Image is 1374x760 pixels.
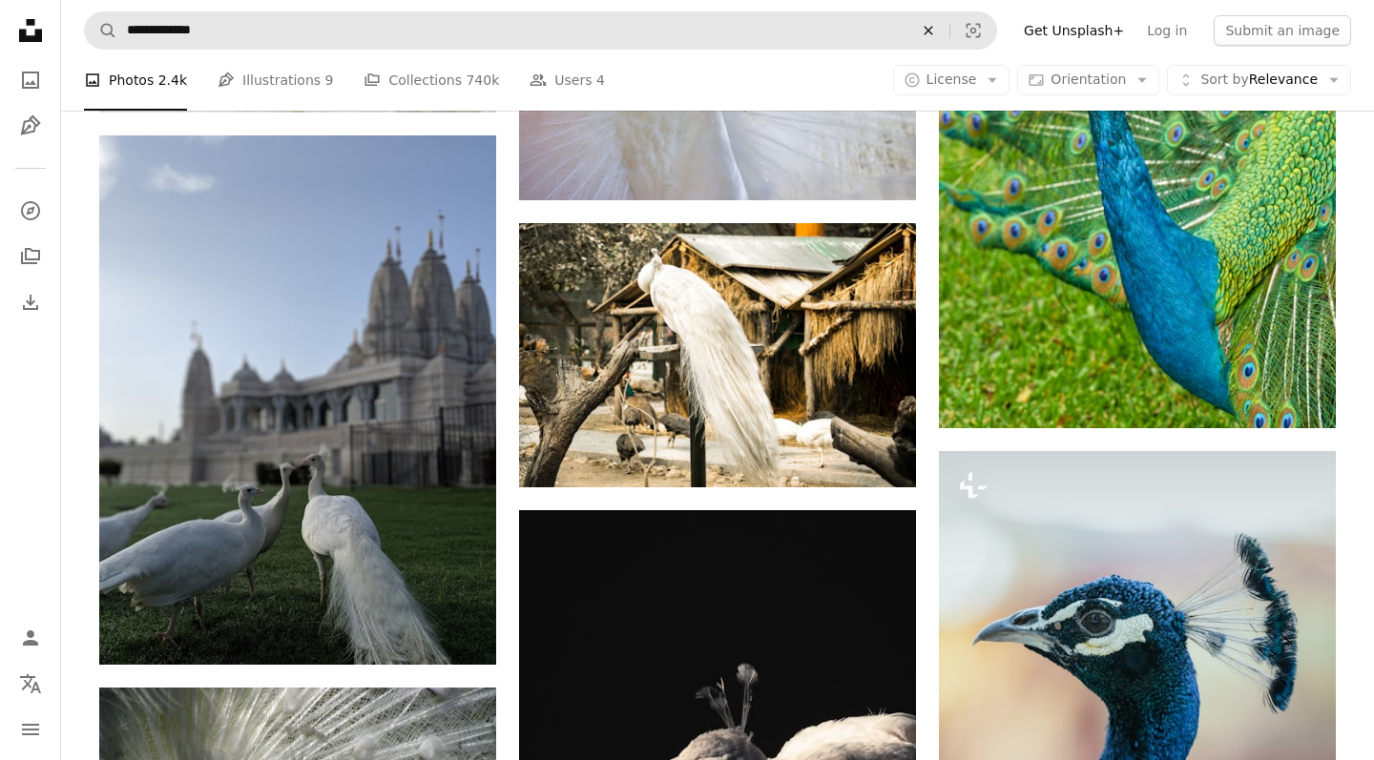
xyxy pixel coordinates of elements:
[11,619,50,657] a: Log in / Sign up
[1051,72,1126,87] span: Orientation
[11,107,50,145] a: Illustrations
[939,121,1336,138] a: a peacock with its feathers spread out
[1135,15,1198,46] a: Log in
[11,710,50,749] button: Menu
[926,72,977,87] span: License
[1200,71,1318,90] span: Relevance
[1167,65,1351,95] button: Sort byRelevance
[11,283,50,321] a: Download History
[11,237,50,276] a: Collections
[466,70,499,91] span: 740k
[218,50,333,111] a: Illustrations 9
[530,50,605,111] a: Users 4
[11,665,50,703] button: Language
[950,12,996,49] button: Visual search
[325,70,334,91] span: 9
[84,11,997,50] form: Find visuals sitewide
[939,739,1336,756] a: A close up of a peacock with a blurry background
[893,65,1010,95] button: License
[596,70,605,91] span: 4
[1017,65,1159,95] button: Orientation
[907,12,949,49] button: Clear
[11,11,50,53] a: Home — Unsplash
[99,135,496,665] img: several white peacocks in front of a white concrete building
[364,50,499,111] a: Collections 740k
[11,61,50,99] a: Photos
[1214,15,1351,46] button: Submit an image
[519,346,916,363] a: a large white bird standing on top of a tree branch
[1012,15,1135,46] a: Get Unsplash+
[99,391,496,408] a: several white peacocks in front of a white concrete building
[1200,72,1248,87] span: Sort by
[85,12,117,49] button: Search Unsplash
[519,223,916,487] img: a large white bird standing on top of a tree branch
[11,192,50,230] a: Explore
